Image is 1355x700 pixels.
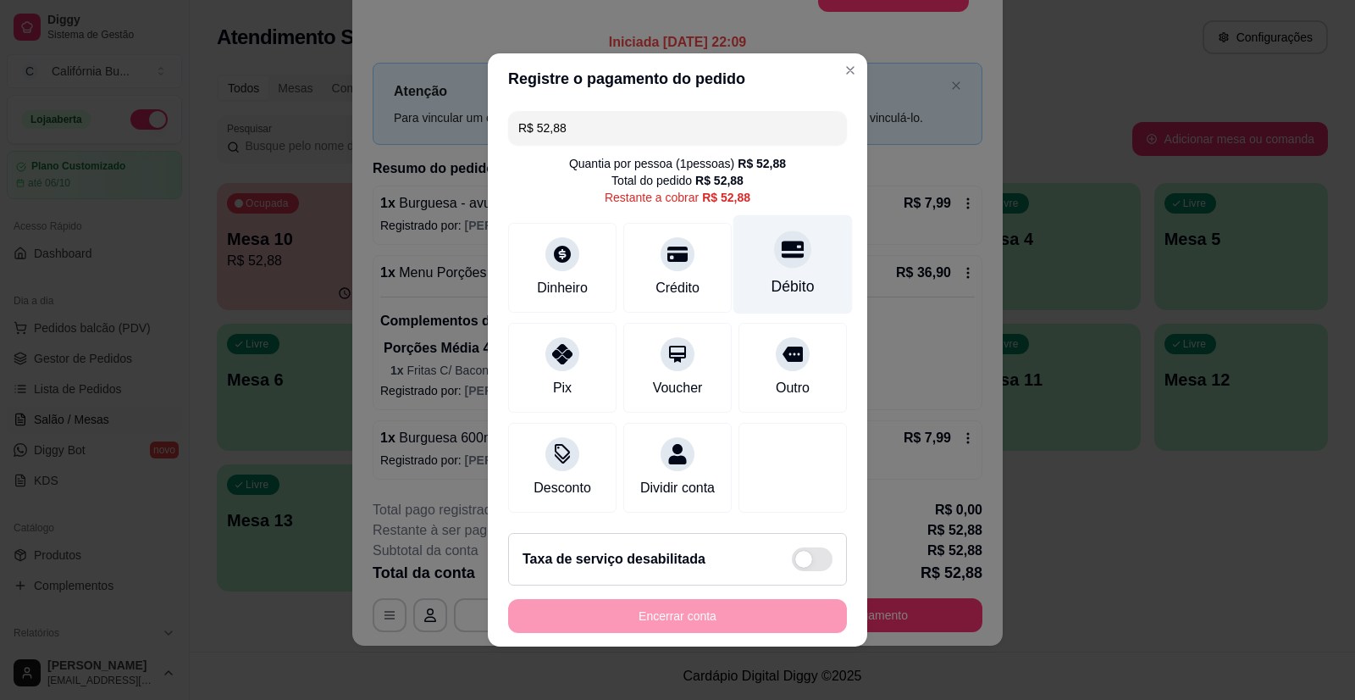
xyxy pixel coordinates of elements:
[523,549,705,569] h2: Taxa de serviço desabilitada
[569,155,786,172] div: Quantia por pessoa ( 1 pessoas)
[611,172,744,189] div: Total do pedido
[776,378,810,398] div: Outro
[518,111,837,145] input: Ex.: hambúrguer de cordeiro
[837,57,864,84] button: Close
[772,275,815,297] div: Débito
[695,172,744,189] div: R$ 52,88
[653,378,703,398] div: Voucher
[488,53,867,104] header: Registre o pagamento do pedido
[605,189,750,206] div: Restante a cobrar
[534,478,591,498] div: Desconto
[537,278,588,298] div: Dinheiro
[738,155,786,172] div: R$ 52,88
[702,189,750,206] div: R$ 52,88
[655,278,700,298] div: Crédito
[640,478,715,498] div: Dividir conta
[553,378,572,398] div: Pix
